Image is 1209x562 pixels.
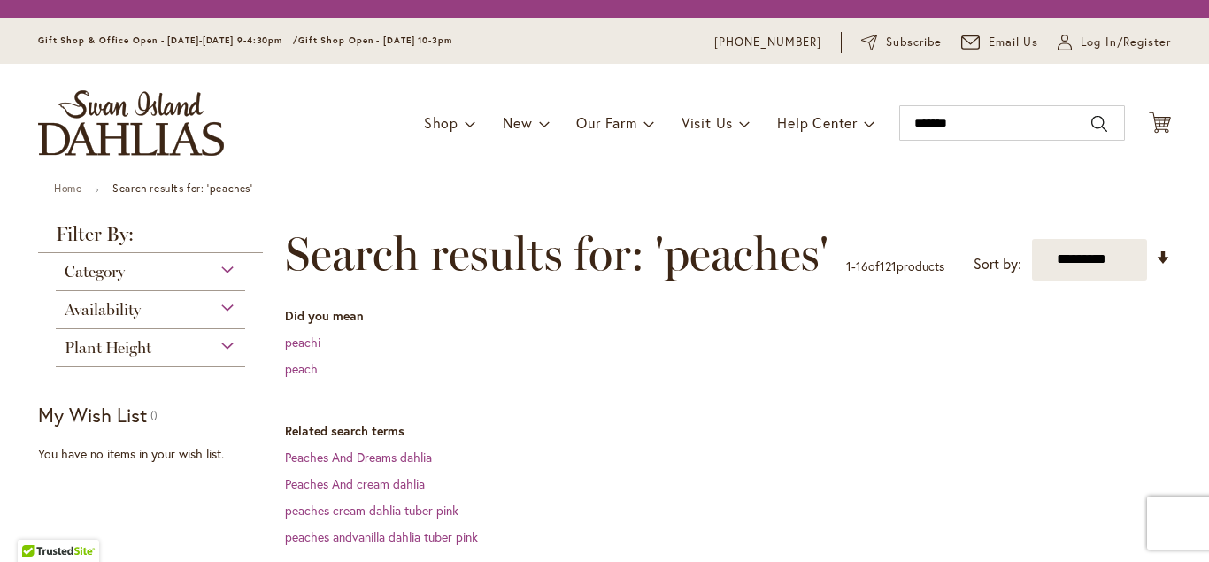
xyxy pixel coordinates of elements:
a: Home [54,181,81,195]
a: store logo [38,90,224,156]
span: 121 [880,258,897,274]
p: - of products [846,252,944,281]
a: peaches cream dahlia tuber pink [285,502,458,519]
button: Search [1091,110,1107,138]
strong: Filter By: [38,225,263,253]
span: Subscribe [886,34,942,51]
div: You have no items in your wish list. [38,445,274,463]
span: Email Us [989,34,1039,51]
a: Peaches And Dreams dahlia [285,449,432,466]
span: New [503,113,532,132]
a: Email Us [961,34,1039,51]
span: Log In/Register [1081,34,1171,51]
strong: My Wish List [38,402,147,427]
span: 1 [846,258,851,274]
span: 16 [856,258,868,274]
dt: Related search terms [285,422,1171,440]
a: [PHONE_NUMBER] [714,34,821,51]
span: Gift Shop Open - [DATE] 10-3pm [298,35,452,46]
span: Search results for: 'peaches' [285,227,828,281]
dt: Did you mean [285,307,1171,325]
span: Visit Us [682,113,733,132]
span: Shop [424,113,458,132]
a: peaches andvanilla dahlia tuber pink [285,528,478,545]
a: peachi [285,334,320,350]
span: Plant Height [65,338,151,358]
a: Peaches And cream dahlia [285,475,425,492]
a: Subscribe [861,34,942,51]
span: Availability [65,300,141,319]
label: Sort by: [974,248,1021,281]
iframe: Launch Accessibility Center [13,499,63,549]
a: Log In/Register [1058,34,1171,51]
a: peach [285,360,318,377]
span: Help Center [777,113,858,132]
span: Category [65,262,125,281]
span: Our Farm [576,113,636,132]
span: Gift Shop & Office Open - [DATE]-[DATE] 9-4:30pm / [38,35,298,46]
strong: Search results for: 'peaches' [112,181,252,195]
